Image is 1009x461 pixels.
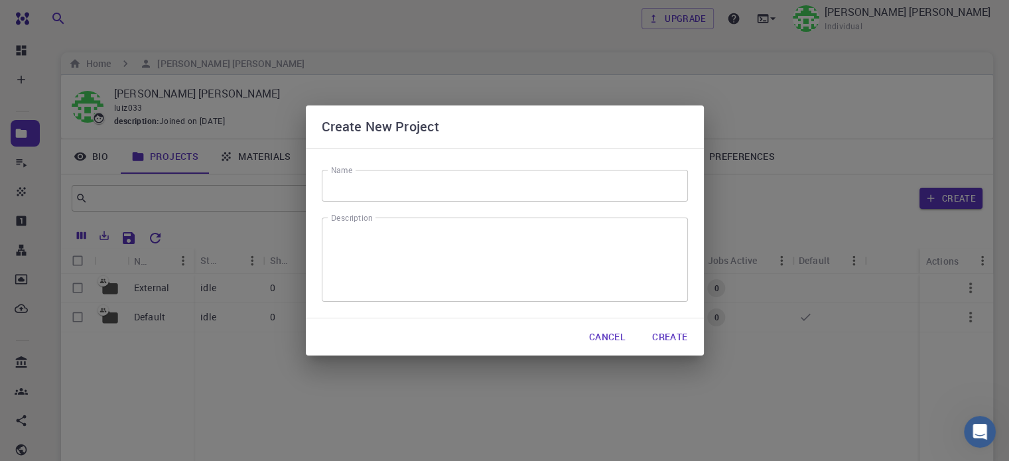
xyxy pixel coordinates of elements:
[641,324,698,350] button: Create
[331,212,373,224] label: Description
[27,9,74,21] span: Suporte
[322,116,440,137] h6: Create New Project
[964,416,996,448] iframe: Intercom live chat
[578,324,636,350] button: Cancel
[331,165,352,176] label: Name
